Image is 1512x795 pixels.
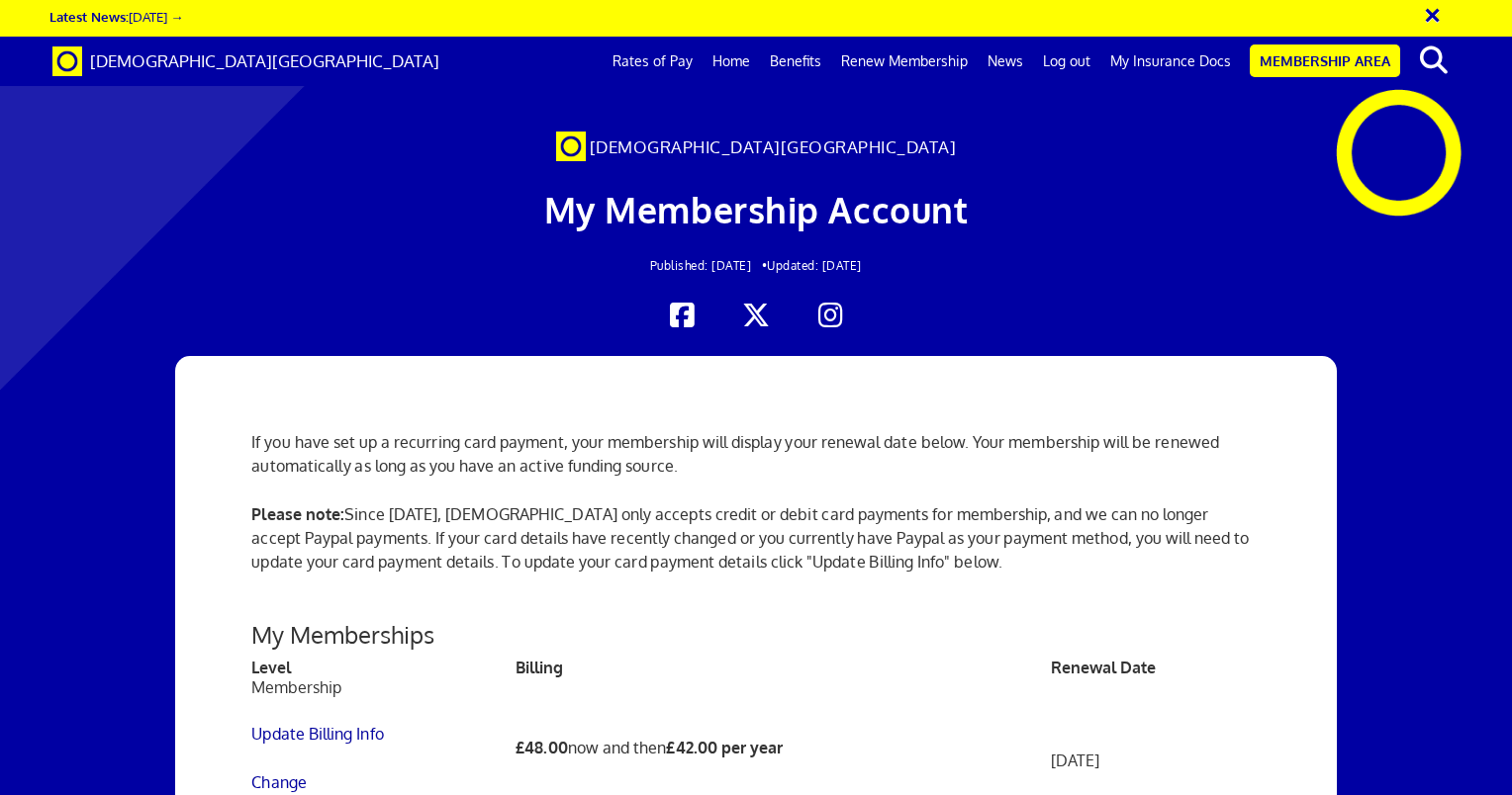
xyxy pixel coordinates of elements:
[544,187,969,231] span: My Membership Account
[516,736,1051,759] p: now and then
[1051,658,1261,677] th: Renewal Date
[1250,44,1400,77] a: Membership Area
[978,37,1033,86] a: News
[251,622,1260,648] h3: My Memberships
[590,136,957,157] span: [DEMOGRAPHIC_DATA][GEOGRAPHIC_DATA]
[251,430,1260,478] p: If you have set up a recurring card payment, your membership will display your renewal date below...
[251,504,344,524] strong: Please note:
[251,772,307,792] a: Change
[1100,37,1241,86] a: My Insurance Docs
[251,502,1260,597] p: Since [DATE], [DEMOGRAPHIC_DATA] only accepts credit or debit card payments for membership, and w...
[831,37,978,86] a: Renew Membership
[49,8,129,25] strong: Latest News:
[703,37,760,86] a: Home
[666,738,783,757] b: £42.00 per year
[760,37,831,86] a: Benefits
[251,658,516,677] th: Level
[90,50,439,71] span: [DEMOGRAPHIC_DATA][GEOGRAPHIC_DATA]
[1404,40,1465,81] button: search
[38,37,454,86] a: Brand [DEMOGRAPHIC_DATA][GEOGRAPHIC_DATA]
[650,258,768,273] span: Published: [DATE] •
[516,658,1051,677] th: Billing
[292,259,1220,272] h2: Updated: [DATE]
[516,738,568,757] b: £48.00
[603,37,703,86] a: Rates of Pay
[251,724,383,744] a: Update Billing Info
[1033,37,1100,86] a: Log out
[49,8,183,25] a: Latest News:[DATE] →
